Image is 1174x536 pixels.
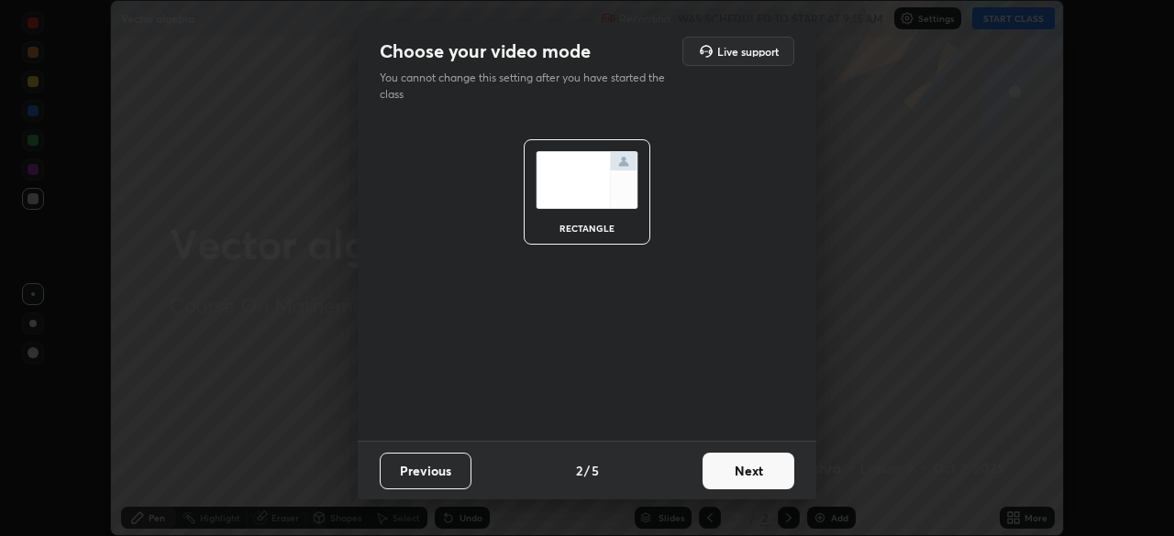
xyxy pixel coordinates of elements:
[380,70,677,103] p: You cannot change this setting after you have started the class
[576,461,582,480] h4: 2
[536,151,638,209] img: normalScreenIcon.ae25ed63.svg
[584,461,590,480] h4: /
[592,461,599,480] h4: 5
[703,453,794,489] button: Next
[380,39,591,63] h2: Choose your video mode
[380,453,471,489] button: Previous
[717,46,779,57] h5: Live support
[550,224,624,233] div: rectangle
